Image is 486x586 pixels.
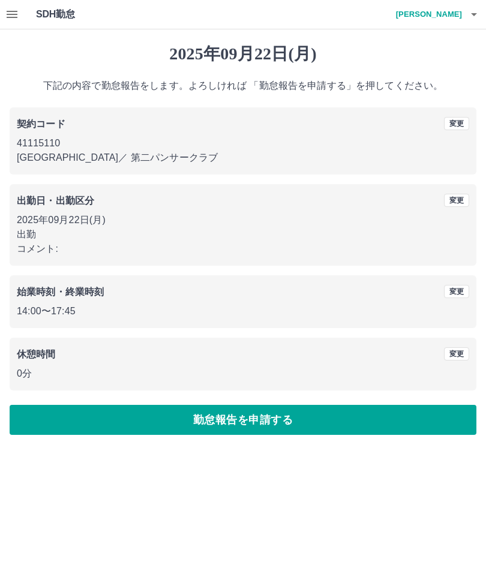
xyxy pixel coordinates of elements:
b: 始業時刻・終業時刻 [17,287,104,297]
p: 2025年09月22日(月) [17,213,469,227]
b: 休憩時間 [17,349,56,359]
p: 出勤 [17,227,469,242]
p: 0分 [17,366,469,381]
p: 下記の内容で勤怠報告をします。よろしければ 「勤怠報告を申請する」を押してください。 [10,79,476,93]
p: コメント: [17,242,469,256]
b: 契約コード [17,119,65,129]
button: 変更 [444,194,469,207]
button: 変更 [444,117,469,130]
b: 出勤日・出勤区分 [17,196,94,206]
p: [GEOGRAPHIC_DATA] ／ 第二パンサークラブ [17,151,469,165]
button: 変更 [444,285,469,298]
p: 41115110 [17,136,469,151]
button: 勤怠報告を申請する [10,405,476,435]
h1: 2025年09月22日(月) [10,44,476,64]
p: 14:00 〜 17:45 [17,304,469,318]
button: 変更 [444,347,469,360]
